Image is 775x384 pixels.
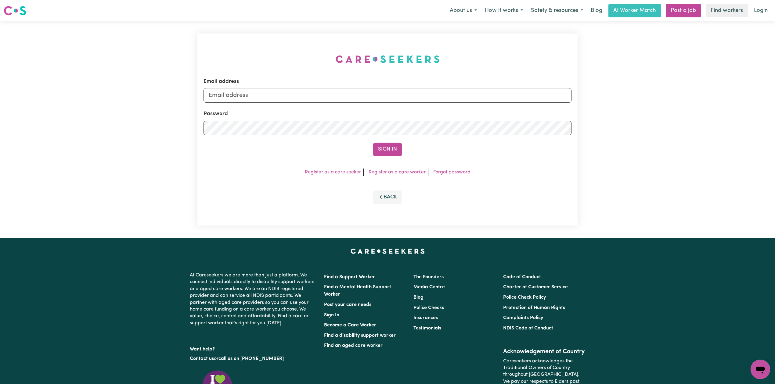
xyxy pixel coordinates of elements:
a: Protection of Human Rights [503,305,565,310]
a: NDIS Code of Conduct [503,326,553,331]
button: How it works [481,4,527,17]
a: call us on [PHONE_NUMBER] [218,356,284,361]
a: Police Checks [413,305,444,310]
a: Find a Support Worker [324,275,375,279]
a: Find a disability support worker [324,333,396,338]
a: Find a Mental Health Support Worker [324,285,391,297]
a: Charter of Customer Service [503,285,568,290]
button: Back [373,190,402,204]
p: Want help? [190,343,317,353]
button: Sign In [373,143,402,156]
a: Media Centre [413,285,445,290]
h2: Acknowledgement of Country [503,348,585,355]
iframe: Button to launch messaging window [751,360,770,379]
a: Careseekers home page [351,249,425,254]
a: Careseekers logo [4,4,26,18]
a: Blog [587,4,606,17]
label: Email address [204,78,239,86]
a: Register as a care worker [369,170,426,175]
a: AI Worker Match [608,4,661,17]
img: Careseekers logo [4,5,26,16]
a: Police Check Policy [503,295,546,300]
a: Complaints Policy [503,315,543,320]
a: Sign In [324,313,339,318]
a: Become a Care Worker [324,323,376,328]
a: Testimonials [413,326,441,331]
a: Insurances [413,315,438,320]
a: Post a job [666,4,701,17]
a: Code of Conduct [503,275,541,279]
a: Register as a care seeker [305,170,361,175]
label: Password [204,110,228,118]
a: Forgot password [433,170,470,175]
a: Find an aged care worker [324,343,383,348]
a: Find workers [706,4,748,17]
button: Safety & resources [527,4,587,17]
a: Post your care needs [324,302,371,307]
a: Blog [413,295,424,300]
p: At Careseekers we are more than just a platform. We connect individuals directly to disability su... [190,269,317,329]
a: Login [750,4,771,17]
a: The Founders [413,275,444,279]
button: About us [446,4,481,17]
input: Email address [204,88,571,103]
a: Contact us [190,356,214,361]
p: or [190,353,317,364]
